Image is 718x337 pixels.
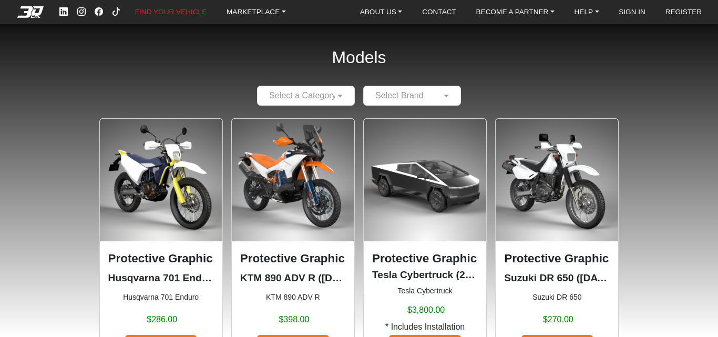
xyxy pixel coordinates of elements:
[332,34,386,81] h2: Models
[222,5,290,19] a: MARKETPLACE
[504,271,610,286] p: Suzuki DR 650 (1996-2024)
[232,119,354,241] img: 890 ADV R null2023-2025
[108,271,214,286] p: Husqvarna 701 Enduro (2016-2024)
[570,5,603,19] a: HELP
[108,250,214,268] p: Protective Graphic Kit
[372,268,478,283] p: Tesla Cybertruck (2024)
[131,5,211,19] a: FIND YOUR VEHICLE
[364,119,486,241] img: Cybertrucknull2024
[543,313,573,326] span: $270.00
[108,292,214,303] small: Husqvarna 701 Enduro
[240,250,346,268] p: Protective Graphic Kit
[356,5,407,19] a: ABOUT US
[504,292,610,303] small: Suzuki DR 650
[504,250,610,268] p: Protective Graphic Kit
[240,292,346,303] small: KTM 890 ADV R
[472,5,559,19] a: BECOME A PARTNER
[279,313,309,326] span: $398.00
[100,119,222,241] img: 701 Enduronull2016-2024
[418,5,460,19] a: CONTACT
[372,250,478,268] p: Protective Graphic Kit
[372,285,478,297] small: Tesla Cybertruck
[496,119,618,241] img: DR 6501996-2024
[614,5,650,19] a: SIGN IN
[240,271,346,286] p: KTM 890 ADV R (2023-2025)
[385,321,465,333] span: * Includes Installation
[147,313,177,326] span: $286.00
[661,5,706,19] a: REGISTER
[407,304,445,316] span: $3,800.00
